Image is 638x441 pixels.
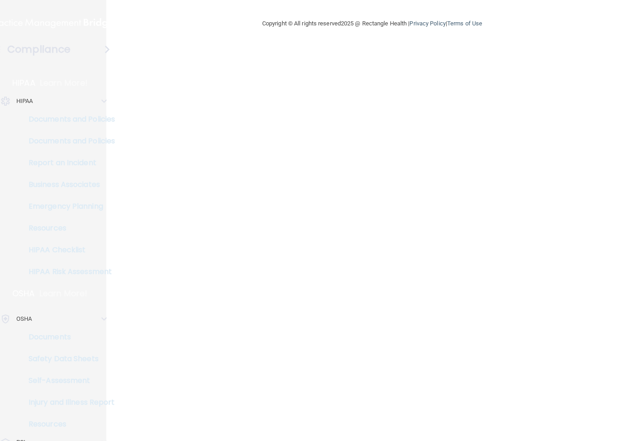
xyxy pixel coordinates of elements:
p: Resources [6,420,130,429]
p: Business Associates [6,180,130,189]
p: Learn More! [40,78,88,88]
p: HIPAA Risk Assessment [6,267,130,276]
a: Terms of Use [447,20,482,27]
p: Documents and Policies [6,115,130,124]
p: Documents and Policies [6,137,130,146]
div: Copyright © All rights reserved 2025 @ Rectangle Health | | [206,9,538,38]
p: Emergency Planning [6,202,130,211]
p: Self-Assessment [6,376,130,385]
p: Learn More! [40,288,88,299]
p: Resources [6,224,130,233]
p: Report an Incident [6,158,130,167]
a: Privacy Policy [409,20,445,27]
h4: Compliance [7,43,70,56]
p: OSHA [12,288,35,299]
p: Injury and Illness Report [6,398,130,407]
p: Documents [6,333,130,342]
p: Safety Data Sheets [6,354,130,363]
p: HIPAA [16,96,33,107]
p: HIPAA Checklist [6,245,130,255]
p: HIPAA [12,78,35,88]
p: OSHA [16,314,32,324]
